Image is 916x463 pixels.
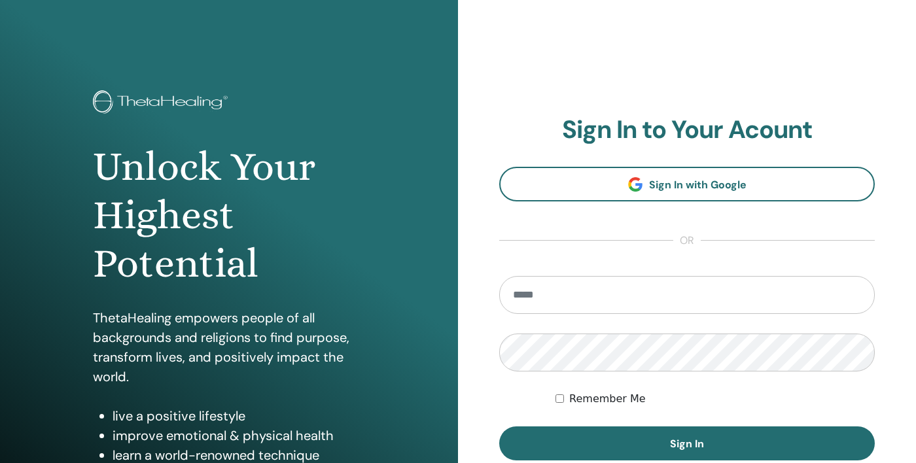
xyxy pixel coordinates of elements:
label: Remember Me [569,391,646,407]
h2: Sign In to Your Acount [499,115,875,145]
a: Sign In with Google [499,167,875,201]
li: improve emotional & physical health [113,426,366,445]
h1: Unlock Your Highest Potential [93,143,366,288]
p: ThetaHealing empowers people of all backgrounds and religions to find purpose, transform lives, a... [93,308,366,386]
li: live a positive lifestyle [113,406,366,426]
div: Keep me authenticated indefinitely or until I manually logout [555,391,875,407]
span: Sign In [670,437,704,451]
span: Sign In with Google [649,178,747,192]
button: Sign In [499,426,875,460]
span: or [673,233,701,249]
